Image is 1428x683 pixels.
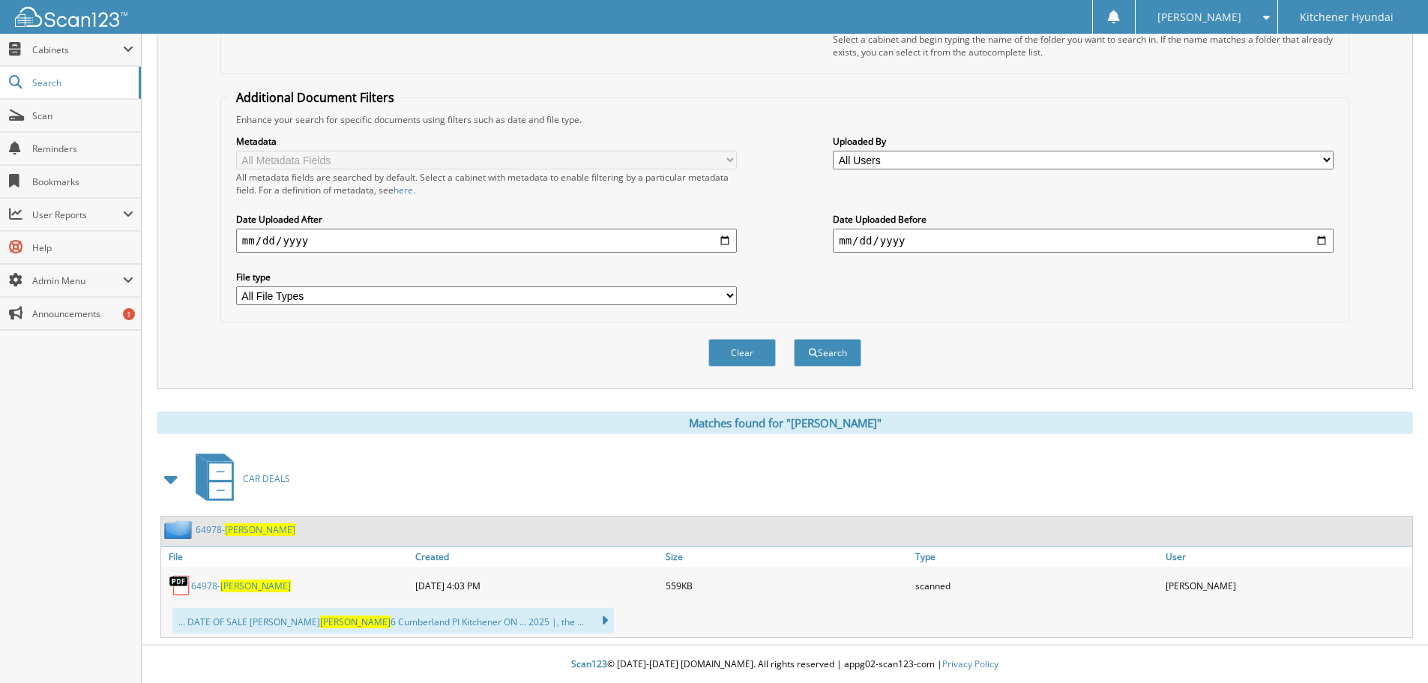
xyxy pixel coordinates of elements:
img: folder2.png [164,520,196,539]
span: Announcements [32,307,133,320]
div: scanned [912,571,1162,601]
span: Search [32,76,131,89]
div: 1 [123,308,135,320]
a: CAR DEALS [187,449,290,508]
a: Size [662,547,912,567]
legend: Additional Document Filters [229,89,402,106]
span: [PERSON_NAME] [1157,13,1241,22]
div: © [DATE]-[DATE] [DOMAIN_NAME]. All rights reserved | appg02-scan123-com | [142,646,1428,683]
img: PDF.png [169,574,191,597]
a: here [394,184,413,196]
span: CAR DEALS [243,472,290,485]
label: Metadata [236,135,737,148]
button: Search [794,339,861,367]
span: Scan [32,109,133,122]
label: Date Uploaded After [236,213,737,226]
div: Select a cabinet and begin typing the name of the folder you want to search in. If the name match... [833,33,1334,58]
a: File [161,547,412,567]
span: Admin Menu [32,274,123,287]
div: [PERSON_NAME] [1162,571,1412,601]
a: Privacy Policy [942,658,998,670]
div: Matches found for "[PERSON_NAME]" [157,412,1413,434]
span: Help [32,241,133,254]
label: Uploaded By [833,135,1334,148]
a: 64978-[PERSON_NAME] [191,580,291,592]
span: [PERSON_NAME] [225,523,295,536]
span: [PERSON_NAME] [220,580,291,592]
label: File type [236,271,737,283]
input: end [833,229,1334,253]
div: 559KB [662,571,912,601]
span: [PERSON_NAME] [320,616,391,628]
button: Clear [708,339,776,367]
span: Reminders [32,142,133,155]
span: Cabinets [32,43,123,56]
a: Type [912,547,1162,567]
div: All metadata fields are searched by default. Select a cabinet with metadata to enable filtering b... [236,171,737,196]
span: User Reports [32,208,123,221]
div: [DATE] 4:03 PM [412,571,662,601]
label: Date Uploaded Before [833,213,1334,226]
div: Enhance your search for specific documents using filters such as date and file type. [229,113,1341,126]
span: Kitchener Hyundai [1300,13,1394,22]
div: ... DATE OF SALE [PERSON_NAME] 6 Cumberland PI Kitchener ON ... 2025 |, the ... [172,608,614,634]
a: 64978-[PERSON_NAME] [196,523,295,536]
span: Scan123 [571,658,607,670]
img: scan123-logo-white.svg [15,7,127,27]
input: start [236,229,737,253]
a: Created [412,547,662,567]
a: User [1162,547,1412,567]
iframe: Chat Widget [1353,611,1428,683]
span: Bookmarks [32,175,133,188]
